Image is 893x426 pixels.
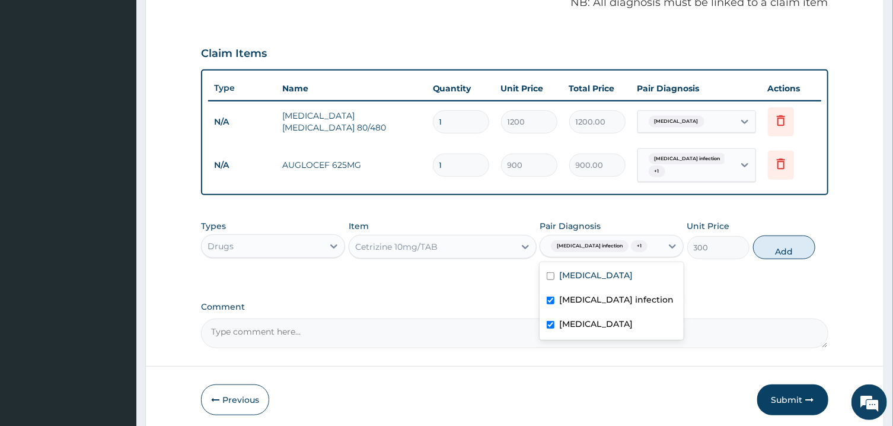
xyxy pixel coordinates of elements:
[201,221,226,231] label: Types
[208,111,276,133] td: N/A
[559,294,674,306] label: [MEDICAL_DATA] infection
[427,77,495,100] th: Quantity
[276,77,426,100] th: Name
[631,240,648,252] span: + 1
[559,269,633,281] label: [MEDICAL_DATA]
[632,77,762,100] th: Pair Diagnosis
[276,104,426,139] td: [MEDICAL_DATA] [MEDICAL_DATA] 80/480
[551,240,629,252] span: [MEDICAL_DATA] infection
[687,220,730,232] label: Unit Price
[208,154,276,176] td: N/A
[62,66,199,82] div: Chat with us now
[649,116,704,128] span: [MEDICAL_DATA]
[201,302,828,312] label: Comment
[495,77,563,100] th: Unit Price
[6,293,226,334] textarea: Type your message and hit 'Enter'
[208,240,234,252] div: Drugs
[540,220,601,232] label: Pair Diagnosis
[201,384,269,415] button: Previous
[22,59,48,89] img: d_794563401_company_1708531726252_794563401
[69,133,164,253] span: We're online!
[201,47,267,61] h3: Claim Items
[649,153,726,165] span: [MEDICAL_DATA] infection
[276,153,426,177] td: AUGLOCEF 625MG
[349,220,369,232] label: Item
[753,236,816,259] button: Add
[757,384,828,415] button: Submit
[563,77,632,100] th: Total Price
[208,77,276,99] th: Type
[194,6,223,34] div: Minimize live chat window
[762,77,821,100] th: Actions
[649,166,665,177] span: + 1
[559,318,633,330] label: [MEDICAL_DATA]
[355,241,438,253] div: Cetrizine 10mg/TAB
